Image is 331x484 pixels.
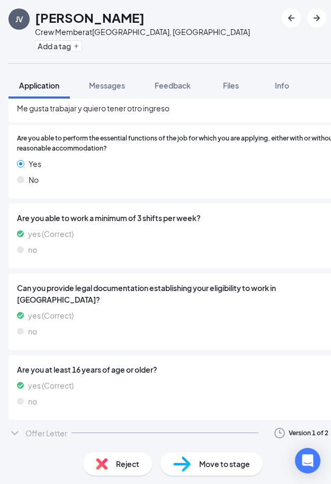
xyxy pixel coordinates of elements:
svg: ChevronDown [8,427,21,439]
span: No [29,174,39,186]
div: Version 1 of 2 [289,428,328,437]
svg: ArrowLeftNew [285,12,298,24]
button: ArrowLeftNew [282,8,301,28]
span: Feedback [155,81,191,90]
button: ArrowRight [307,8,326,28]
span: yes (Correct) [28,380,74,391]
span: yes (Correct) [28,228,74,240]
span: Reject [116,458,139,470]
span: no [28,395,37,407]
div: Offer Letter [25,428,67,438]
svg: Plus [73,43,79,49]
span: Application [19,81,59,90]
svg: ArrowRight [310,12,323,24]
span: Messages [89,81,125,90]
span: Info [275,81,289,90]
span: yes (Correct) [28,310,74,321]
h1: [PERSON_NAME] [35,8,145,27]
div: Open Intercom Messenger [295,448,320,473]
div: JV [15,14,23,24]
svg: Clock [273,427,286,439]
button: PlusAdd a tag [35,40,82,51]
span: no [28,244,37,256]
div: Crew Member at [GEOGRAPHIC_DATA], [GEOGRAPHIC_DATA] [35,27,250,37]
span: Yes [29,158,41,170]
span: Move to stage [199,458,250,470]
span: Files [223,81,239,90]
span: no [28,325,37,337]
